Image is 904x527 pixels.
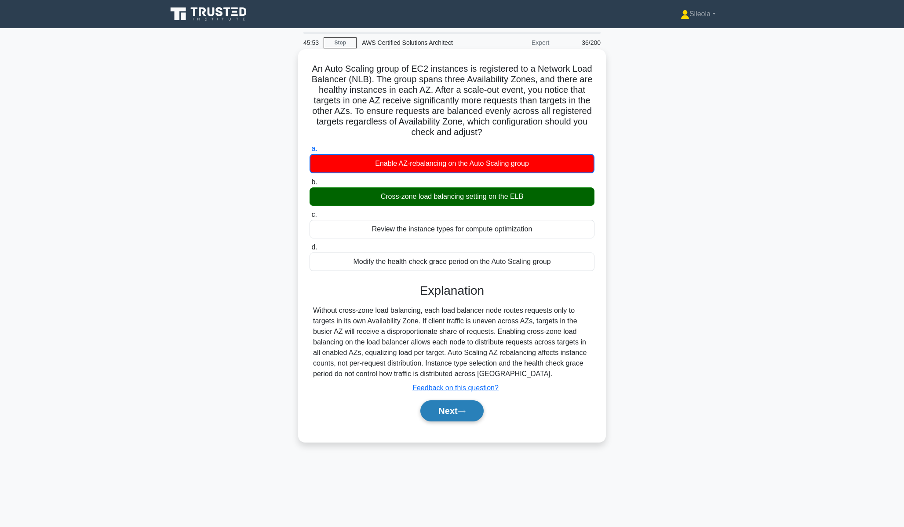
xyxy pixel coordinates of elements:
[309,63,595,138] h5: An Auto Scaling group of EC2 instances is registered to a Network Load Balancer (NLB). The group ...
[420,400,483,421] button: Next
[412,384,499,392] a: Feedback on this question?
[313,305,591,379] div: Without cross-zone load balancing, each load balancer node routes requests only to targets in its...
[311,243,317,251] span: d.
[324,37,357,48] a: Stop
[311,211,317,218] span: c.
[660,5,737,23] a: Sileola
[310,253,594,271] div: Modify the health check grace period on the Auto Scaling group
[315,283,589,298] h3: Explanation
[311,145,317,152] span: a.
[310,220,594,238] div: Review the instance types for compute optimization
[554,34,606,51] div: 36/200
[357,34,478,51] div: AWS Certified Solutions Architect
[478,34,554,51] div: Expert
[298,34,324,51] div: 45:53
[311,178,317,186] span: b.
[310,187,594,206] div: Cross-zone load balancing setting on the ELB
[310,154,594,173] div: Enable AZ-rebalancing on the Auto Scaling group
